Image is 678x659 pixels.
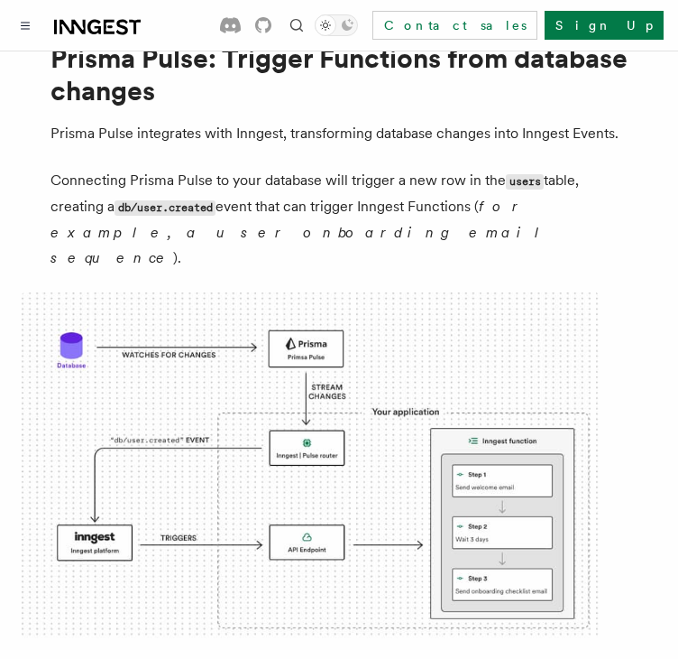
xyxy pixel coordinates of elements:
p: Prisma Pulse integrates with Inngest, transforming database changes into Inngest Events. [50,121,628,146]
code: users [506,174,544,190]
button: Toggle navigation [14,14,36,36]
em: for example, a user onboarding email sequence [50,198,553,266]
code: db/user.created [115,200,215,216]
h1: Prisma Pulse: Trigger Functions from database changes [50,42,628,107]
img: Prisma Pulse watches your database for changes and streams them to your Inngest Pulse Router. The... [22,292,599,638]
button: Toggle dark mode [315,14,358,36]
a: Sign Up [545,11,664,40]
a: Contact sales [372,11,537,40]
p: Connecting Prisma Pulse to your database will trigger a new row in the table, creating a event th... [50,168,628,271]
button: Find something... [286,14,307,36]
